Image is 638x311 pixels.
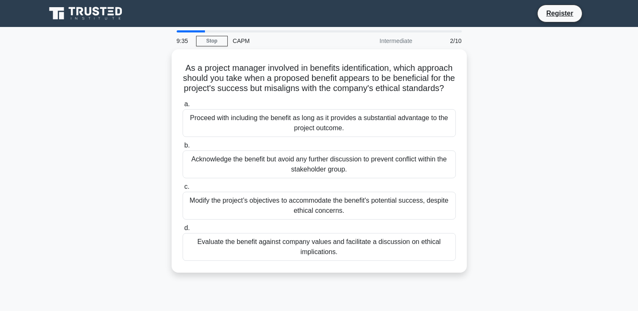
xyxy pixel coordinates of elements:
[183,109,456,137] div: Proceed with including the benefit as long as it provides a substantial advantage to the project ...
[183,150,456,178] div: Acknowledge the benefit but avoid any further discussion to prevent conflict within the stakehold...
[172,32,196,49] div: 9:35
[228,32,344,49] div: CAPM
[541,8,578,19] a: Register
[183,233,456,261] div: Evaluate the benefit against company values and facilitate a discussion on ethical implications.
[184,142,190,149] span: b.
[184,183,189,190] span: c.
[184,224,190,231] span: d.
[183,192,456,220] div: Modify the project’s objectives to accommodate the benefit's potential success, despite ethical c...
[184,100,190,107] span: a.
[344,32,417,49] div: Intermediate
[182,63,457,94] h5: As a project manager involved in benefits identification, which approach should you take when a p...
[417,32,467,49] div: 2/10
[196,36,228,46] a: Stop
